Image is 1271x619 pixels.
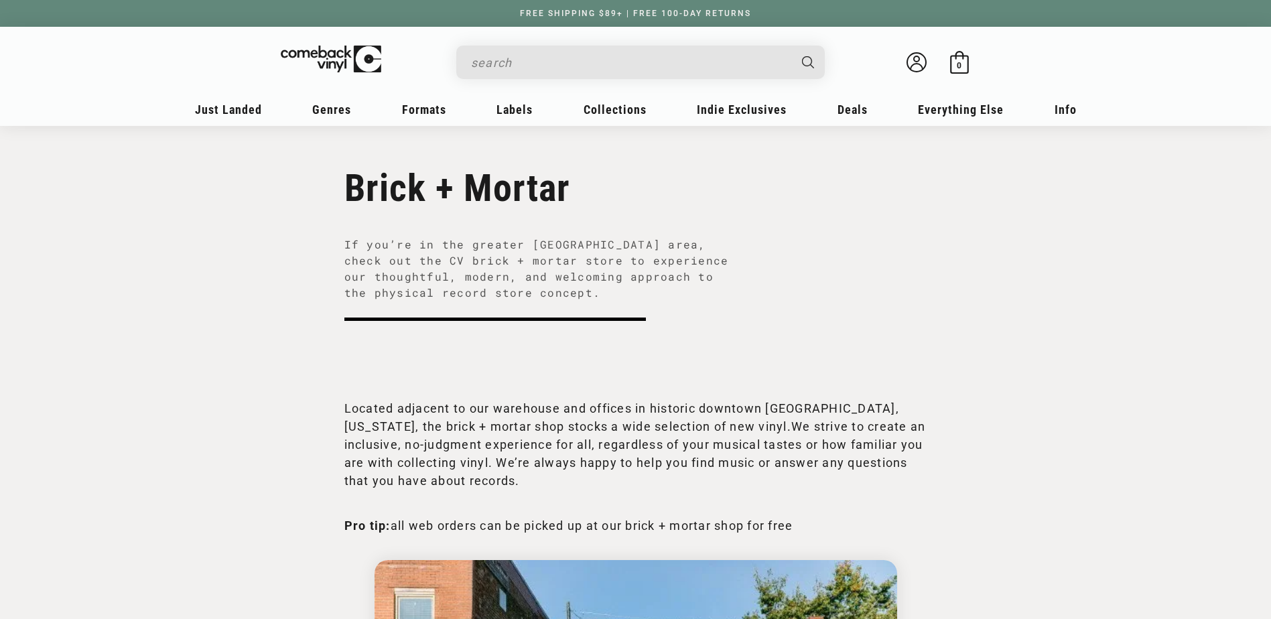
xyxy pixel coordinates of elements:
span: Genres [312,102,351,117]
strong: Pro tip: [344,519,391,533]
span: Just Landed [195,102,262,117]
p: We strive to create an inclusive, no-judgment experience for all, regardless of your musical tast... [344,399,927,490]
input: search [471,49,789,76]
span: Located adjacent to our warehouse and offices in historic downtown [GEOGRAPHIC_DATA], [US_STATE],... [344,401,899,433]
a: FREE SHIPPING $89+ | FREE 100-DAY RETURNS [507,9,764,18]
span: Formats [402,102,446,117]
div: Search [456,46,825,79]
p: all web orders can be picked up at our brick + mortar shop for free [344,517,927,535]
span: Labels [496,102,533,117]
span: Indie Exclusives [697,102,787,117]
span: Deals [838,102,868,117]
span: If you’re in the greater [GEOGRAPHIC_DATA] area, check out the CV brick + mortar store to experie... [344,236,730,301]
span: Everything Else [918,102,1004,117]
button: Search [790,46,826,79]
span: Info [1055,102,1077,117]
h1: Brick + Mortar [344,166,927,210]
span: Collections [584,102,647,117]
span: 0 [957,60,961,70]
